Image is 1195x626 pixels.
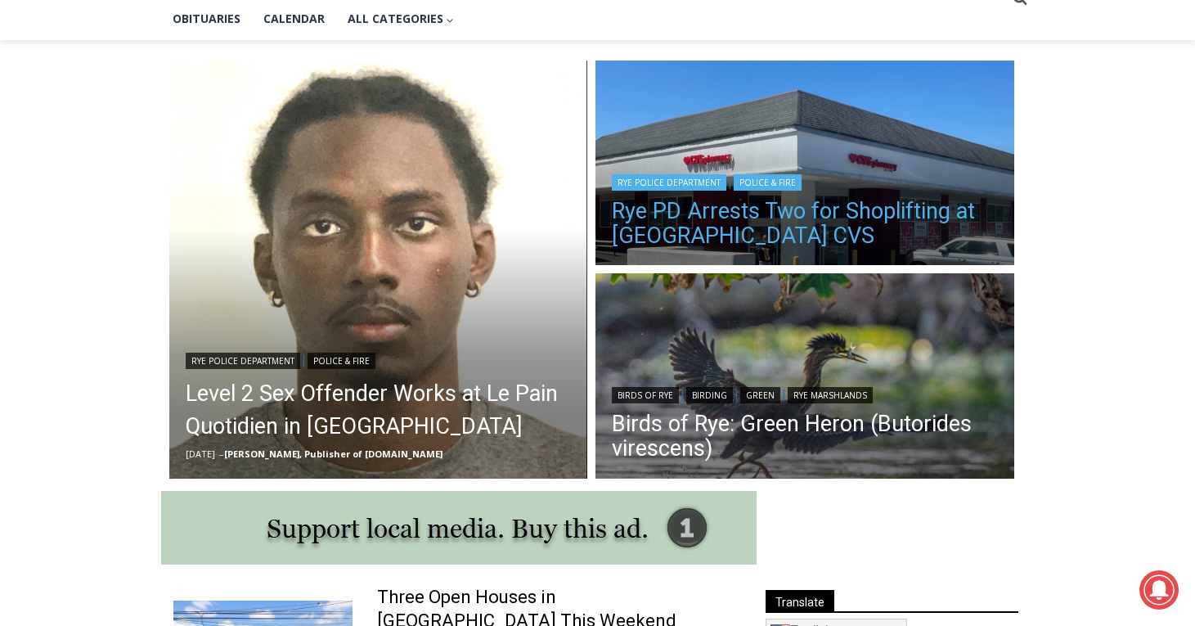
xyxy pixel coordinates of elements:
img: CVS edited MC Purchase St Downtown Rye #0002 2021-05-17 CVS Pharmacy Angle 2 IMG_0641 [595,61,1014,270]
a: Rye PD Arrests Two for Shoplifting at [GEOGRAPHIC_DATA] CVS [612,199,998,248]
a: Read More Level 2 Sex Offender Works at Le Pain Quotidien in Rye [169,61,588,480]
a: Book [PERSON_NAME]'s Good Humor for Your Event [486,5,591,74]
img: (PHOTO: Rye PD advised the community on Thursday, November 14, 2024 of a Level 2 Sex Offender, 29... [169,61,588,480]
time: [DATE] [186,448,215,460]
a: Rye Police Department [186,353,300,369]
div: | [186,349,572,369]
div: Serving [GEOGRAPHIC_DATA] Since [DATE] [107,29,404,45]
a: Intern @ [DOMAIN_NAME] [393,159,793,204]
a: Level 2 Sex Offender Works at Le Pain Quotidien in [GEOGRAPHIC_DATA] [186,377,572,443]
a: Police & Fire [308,353,375,369]
img: s_800_809a2aa2-bb6e-4add-8b5e-749ad0704c34.jpeg [396,1,494,74]
span: Translate [766,590,834,612]
span: Open Tues. - Sun. [PHONE_NUMBER] [5,169,160,231]
a: Birds of Rye [612,387,679,403]
img: support local media, buy this ad [161,491,757,565]
a: Birding [686,387,733,403]
div: | | | [612,384,998,403]
a: Read More Birds of Rye: Green Heron (Butorides virescens) [595,273,1014,483]
span: Intern @ [DOMAIN_NAME] [428,163,758,200]
a: Read More Rye PD Arrests Two for Shoplifting at Boston Post Road CVS [595,61,1014,270]
h4: Book [PERSON_NAME]'s Good Humor for Your Event [498,17,569,63]
a: Rye Marshlands [788,387,873,403]
div: Apply Now <> summer and RHS senior internships available [413,1,773,159]
a: Police & Fire [734,174,802,191]
a: Open Tues. - Sun. [PHONE_NUMBER] [1,164,164,204]
img: (PHOTO: Green Heron (Butorides virescens) at the Marshlands Conservancy in Rye, New York. Credit:... [595,273,1014,483]
div: | [612,171,998,191]
a: Rye Police Department [612,174,726,191]
a: [PERSON_NAME], Publisher of [DOMAIN_NAME] [224,448,443,460]
span: – [219,448,224,460]
a: Green [740,387,780,403]
div: "Chef [PERSON_NAME] omakase menu is nirvana for lovers of great Japanese food." [168,102,240,196]
a: Birds of Rye: Green Heron (Butorides virescens) [612,412,998,461]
